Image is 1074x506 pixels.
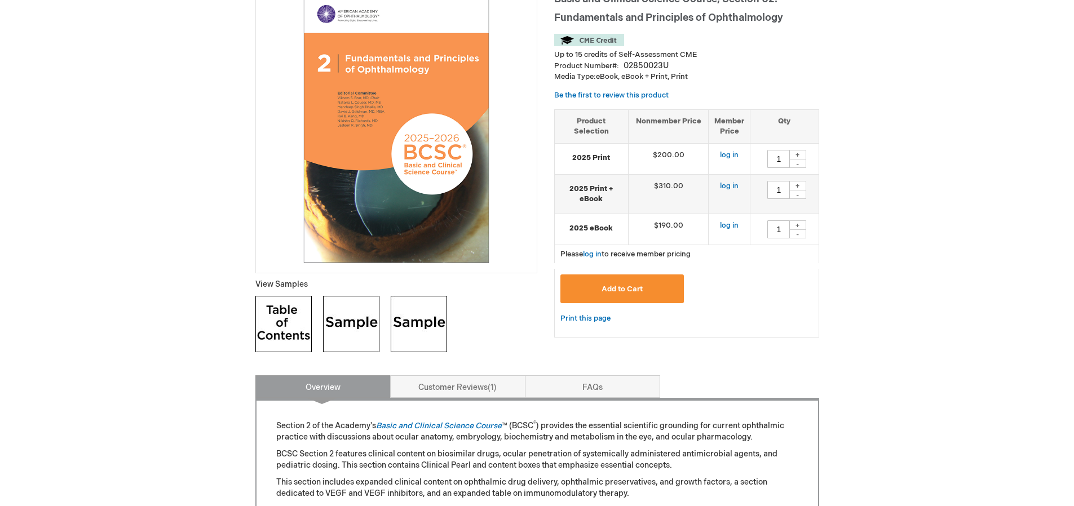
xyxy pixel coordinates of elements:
[554,72,819,82] p: eBook, eBook + Print, Print
[628,143,709,174] td: $200.00
[789,159,806,168] div: -
[560,274,684,303] button: Add to Cart
[376,421,502,430] a: Basic and Clinical Science Course
[255,375,391,398] a: Overview
[391,296,447,352] img: Click to view
[583,250,602,259] a: log in
[789,229,806,238] div: -
[560,312,611,326] a: Print this page
[720,181,739,190] a: log in
[624,60,669,72] div: 02850023U
[488,383,497,392] span: 1
[789,220,806,230] div: +
[720,221,739,230] a: log in
[709,109,750,143] th: Member Price
[750,109,819,143] th: Qty
[554,61,619,70] strong: Product Number
[554,34,624,46] img: CME Credit
[767,220,790,238] input: Qty
[554,91,669,100] a: Be the first to review this product
[767,181,790,199] input: Qty
[554,50,819,60] li: Up to 15 credits of Self-Assessment CME
[628,174,709,214] td: $310.00
[602,285,643,294] span: Add to Cart
[628,109,709,143] th: Nonmember Price
[554,72,596,81] strong: Media Type:
[323,296,379,352] img: Click to view
[560,184,622,205] strong: 2025 Print + eBook
[560,223,622,234] strong: 2025 eBook
[560,250,691,259] span: Please to receive member pricing
[767,150,790,168] input: Qty
[789,150,806,159] div: +
[276,420,798,443] p: Section 2 of the Academy's ™ (BCSC ) provides the essential scientific grounding for current opht...
[255,296,312,352] img: Click to view
[789,190,806,199] div: -
[560,153,622,163] strong: 2025 Print
[555,109,629,143] th: Product Selection
[255,279,537,290] p: View Samples
[525,375,660,398] a: FAQs
[276,449,798,471] p: BCSC Section 2 features clinical content on biosimilar drugs, ocular penetration of systemically ...
[720,150,739,159] a: log in
[390,375,525,398] a: Customer Reviews1
[276,477,798,499] p: This section includes expanded clinical content on ophthalmic drug delivery, ophthalmic preservat...
[533,420,536,427] sup: ®
[789,181,806,190] div: +
[628,214,709,245] td: $190.00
